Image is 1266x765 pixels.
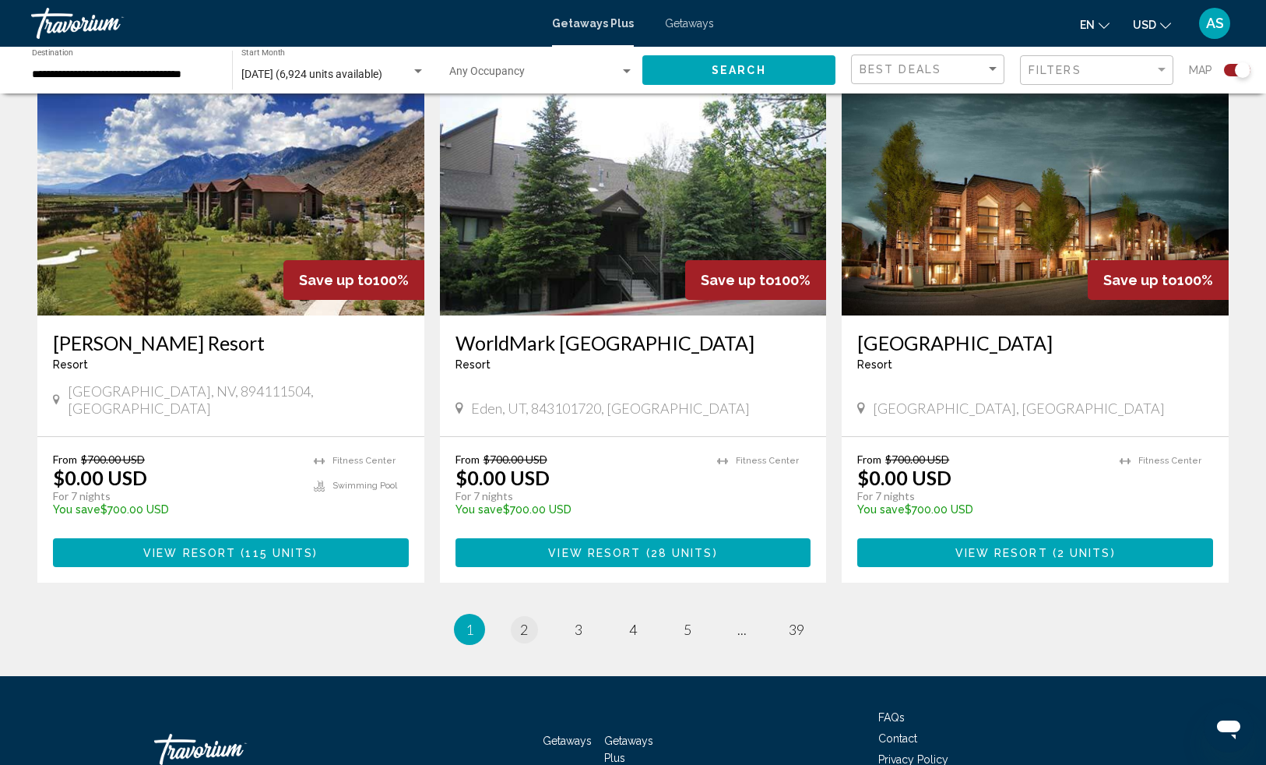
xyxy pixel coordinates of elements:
[543,735,592,747] a: Getaways
[53,538,409,567] button: View Resort(115 units)
[857,538,1213,567] button: View Resort(2 units)
[641,547,717,559] span: ( )
[455,453,480,466] span: From
[143,547,236,559] span: View Resort
[878,732,917,745] a: Contact
[484,453,547,466] span: $700.00 USD
[37,614,1229,645] ul: Pagination
[1080,13,1110,36] button: Change language
[736,456,799,466] span: Fitness Center
[789,621,804,638] span: 39
[685,260,826,300] div: 100%
[857,358,892,371] span: Resort
[1048,547,1116,559] span: ( )
[1206,16,1224,31] span: AS
[1020,55,1173,86] button: Filter
[860,63,1000,76] mat-select: Sort by
[873,400,1165,417] span: [GEOGRAPHIC_DATA], [GEOGRAPHIC_DATA]
[1138,456,1201,466] span: Fitness Center
[53,489,298,503] p: For 7 nights
[455,466,550,489] p: $0.00 USD
[236,547,318,559] span: ( )
[455,331,811,354] a: WorldMark [GEOGRAPHIC_DATA]
[857,489,1104,503] p: For 7 nights
[1080,19,1095,31] span: en
[455,503,503,516] span: You save
[332,481,397,491] span: Swimming Pool
[1057,547,1111,559] span: 2 units
[53,358,88,371] span: Resort
[1103,272,1177,288] span: Save up to
[548,547,641,559] span: View Resort
[1029,64,1081,76] span: Filters
[471,400,750,417] span: Eden, UT, 843101720, [GEOGRAPHIC_DATA]
[857,466,951,489] p: $0.00 USD
[53,453,77,466] span: From
[53,503,298,516] p: $700.00 USD
[857,453,881,466] span: From
[520,621,528,638] span: 2
[629,621,637,638] span: 4
[552,17,634,30] a: Getaways Plus
[642,55,835,84] button: Search
[665,17,714,30] a: Getaways
[455,503,702,516] p: $700.00 USD
[712,65,766,77] span: Search
[955,547,1048,559] span: View Resort
[53,331,409,354] a: [PERSON_NAME] Resort
[1204,703,1254,753] iframe: Button to launch messaging window
[455,489,702,503] p: For 7 nights
[283,260,424,300] div: 100%
[1194,7,1235,40] button: User Menu
[241,68,382,80] span: [DATE] (6,924 units available)
[466,621,473,638] span: 1
[575,621,582,638] span: 3
[68,382,409,417] span: [GEOGRAPHIC_DATA], NV, 894111504, [GEOGRAPHIC_DATA]
[53,503,100,516] span: You save
[878,711,905,724] a: FAQs
[299,272,373,288] span: Save up to
[245,547,313,559] span: 115 units
[455,538,811,567] button: View Resort(28 units)
[885,453,949,466] span: $700.00 USD
[860,63,941,76] span: Best Deals
[455,358,491,371] span: Resort
[857,503,905,516] span: You save
[1088,260,1229,300] div: 100%
[684,621,691,638] span: 5
[701,272,775,288] span: Save up to
[53,466,147,489] p: $0.00 USD
[842,66,1229,316] img: ii_ypc1.jpg
[737,621,747,638] span: ...
[1133,13,1171,36] button: Change currency
[31,8,536,39] a: Travorium
[1189,59,1212,81] span: Map
[651,547,713,559] span: 28 units
[332,456,396,466] span: Fitness Center
[81,453,145,466] span: $700.00 USD
[857,331,1213,354] a: [GEOGRAPHIC_DATA]
[1133,19,1156,31] span: USD
[440,66,827,316] img: ii_wek1.jpg
[604,735,653,764] a: Getaways Plus
[857,503,1104,516] p: $700.00 USD
[37,66,424,316] img: ii_wal1.jpg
